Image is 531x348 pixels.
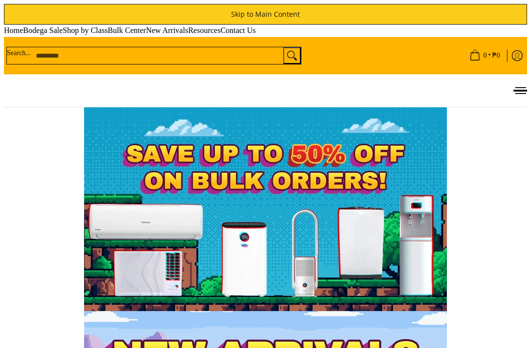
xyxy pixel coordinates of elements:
ul: Customer Navigation [4,45,527,66]
label: Search... [7,47,31,62]
span: Home [4,26,23,34]
span: Shop by Class [63,26,108,34]
a: Log in [507,45,527,66]
span: • [467,50,503,61]
button: Menu [513,90,527,92]
span: ₱0 [491,52,501,59]
button: Search [283,47,301,64]
span: Resources [188,26,221,34]
ul: Customer Navigation [14,82,527,99]
nav: Main Menu [14,82,527,99]
span: New Arrivals [146,26,188,34]
span: Bulk Center [108,26,146,34]
a: Cart [462,45,507,66]
span: Bodega Sale [23,26,62,34]
a: Skip to Main Content [4,4,527,25]
span: Contact Us [220,26,256,34]
span: 0 [482,52,488,59]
